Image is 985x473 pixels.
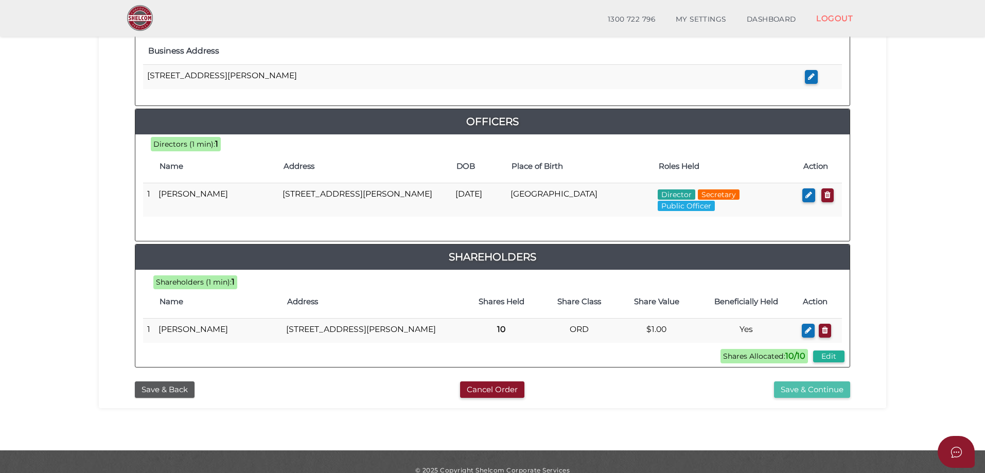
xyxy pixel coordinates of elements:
a: Shareholders [135,249,850,265]
td: [PERSON_NAME] [154,319,282,343]
span: Directors (1 min): [153,139,215,149]
h4: Name [160,297,277,306]
h4: Roles Held [659,162,793,171]
td: Yes [695,319,798,343]
td: $1.00 [618,319,695,343]
button: Cancel Order [460,381,524,398]
h4: Share Value [623,297,690,306]
h4: Beneficially Held [700,297,793,306]
td: 1 [143,183,154,217]
button: Open asap [938,436,975,468]
a: DASHBOARD [736,9,806,30]
td: [STREET_ADDRESS][PERSON_NAME] [143,65,801,89]
td: [GEOGRAPHIC_DATA] [506,183,654,217]
h4: Address [284,162,446,171]
span: Public Officer [658,201,715,211]
h4: Address [287,297,457,306]
span: Director [658,189,695,200]
button: Edit [813,351,845,362]
h4: Action [803,297,837,306]
b: 1 [215,139,218,149]
b: 10 [497,324,505,334]
td: [DATE] [451,183,506,217]
h4: Name [160,162,273,171]
h4: Place of Birth [512,162,649,171]
button: Save & Continue [774,381,850,398]
a: LOGOUT [806,8,863,29]
a: MY SETTINGS [665,9,736,30]
th: Business Address [143,38,801,65]
span: Shareholders (1 min): [156,277,232,287]
span: Secretary [698,189,740,200]
td: 1 [143,319,154,343]
b: 10/10 [785,351,805,361]
td: [PERSON_NAME] [154,183,278,217]
button: Save & Back [135,381,195,398]
td: [STREET_ADDRESS][PERSON_NAME] [278,183,451,217]
a: Officers [135,113,850,130]
h4: Share Class [546,297,612,306]
span: Shares Allocated: [720,349,808,363]
a: 1300 722 796 [597,9,665,30]
td: [STREET_ADDRESS][PERSON_NAME] [282,319,462,343]
td: ORD [540,319,618,343]
h4: Action [803,162,837,171]
b: 1 [232,277,235,287]
h4: Shares Held [467,297,535,306]
h4: DOB [456,162,501,171]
